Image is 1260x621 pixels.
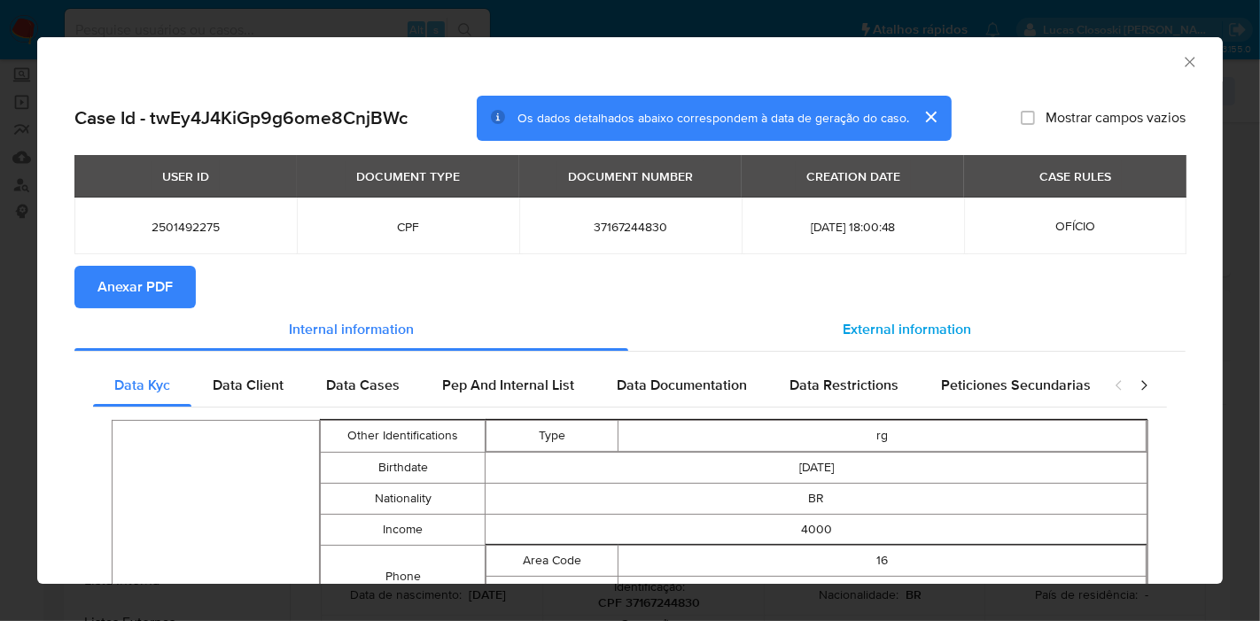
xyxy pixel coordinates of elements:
span: Anexar PDF [97,268,173,307]
div: Detailed internal info [93,364,1096,407]
span: Data Cases [326,375,400,395]
span: Data Restrictions [789,375,898,395]
td: Number [486,576,618,607]
span: Mostrar campos vazios [1046,109,1186,127]
span: OFÍCIO [1055,217,1095,235]
input: Mostrar campos vazios [1021,111,1035,125]
button: Anexar PDF [74,266,196,308]
td: 4000 [486,514,1147,545]
td: Other Identifications [320,420,486,452]
span: 37167244830 [541,219,720,235]
td: rg [618,420,1147,451]
h2: Case Id - twEy4J4KiGp9g6ome8CnjBWc [74,106,408,129]
td: Income [320,514,486,545]
span: Pep And Internal List [442,375,574,395]
div: USER ID [152,161,220,191]
span: 2501492275 [96,219,276,235]
td: Nationality [320,483,486,514]
span: [DATE] 18:00:48 [763,219,943,235]
td: Type [486,420,618,451]
div: closure-recommendation-modal [37,37,1223,584]
td: BR [486,483,1147,514]
span: CPF [318,219,498,235]
span: Data Client [213,375,284,395]
div: DOCUMENT NUMBER [557,161,704,191]
span: Data Kyc [114,375,170,395]
span: Os dados detalhados abaixo correspondem à data de geração do caso. [517,109,909,127]
td: [DATE] [486,452,1147,483]
div: CASE RULES [1029,161,1122,191]
div: Detailed info [74,308,1186,351]
span: Data Documentation [617,375,747,395]
td: Birthdate [320,452,486,483]
td: 996291765 [618,576,1147,607]
span: Peticiones Secundarias [941,375,1091,395]
span: Internal information [289,319,414,339]
div: CREATION DATE [796,161,911,191]
button: cerrar [909,96,952,138]
td: Area Code [486,545,618,576]
td: Phone [320,545,486,608]
button: Fechar a janela [1181,53,1197,69]
td: 16 [618,545,1147,576]
span: External information [843,319,971,339]
div: DOCUMENT TYPE [346,161,471,191]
